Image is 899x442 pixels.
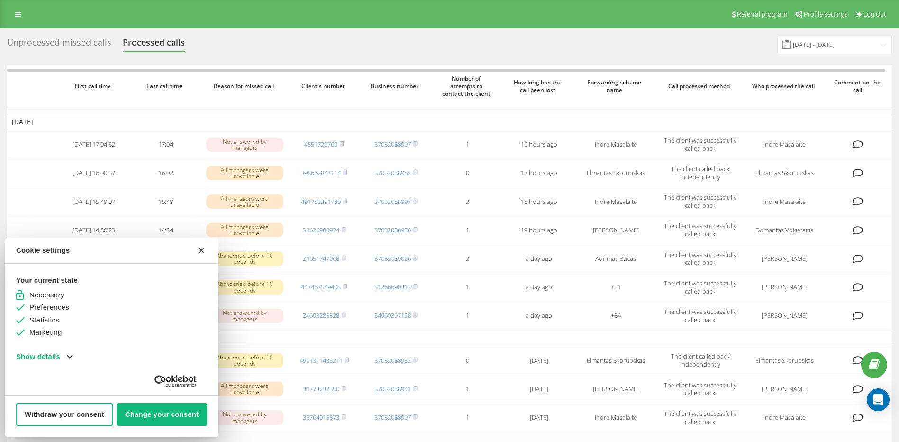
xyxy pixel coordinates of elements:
li: Necessary [16,290,207,301]
a: 31626980974 [303,226,339,234]
td: [DATE] 17:04:52 [58,131,130,158]
a: 4551729769 [304,140,337,148]
td: The client called back independently [656,160,743,186]
td: 2 [432,188,503,215]
a: 37052088938 [374,226,411,234]
span: Number of attempts to contact the client [439,75,495,97]
div: Unprocessed missed calls [7,37,111,52]
td: Aurimas Bucas [575,245,657,272]
button: Show details [16,351,73,362]
td: 17 hours ago [503,160,575,186]
a: 37052088997 [374,413,411,422]
button: Close CMP widget [190,239,213,262]
span: Last call time [138,83,194,90]
a: 393662847114 [301,168,341,177]
div: Abandoned before 10 seconds [206,353,283,368]
button: Change your consent [117,403,207,426]
div: Abandoned before 10 seconds [206,251,283,266]
td: 18 hours ago [503,188,575,215]
td: 1 [432,303,503,329]
td: 14:34 [130,217,201,243]
a: 37052089026 [374,254,411,263]
td: Elmantas Skorupskas [575,347,657,374]
a: Usercentrics Cookiebot - opens new page [144,375,207,387]
td: The client was successfully called back [656,303,743,329]
span: Log Out [863,10,886,18]
button: Withdraw your consent [16,403,113,426]
a: 37052088982 [374,168,411,177]
li: Statistics [16,315,207,326]
td: [PERSON_NAME] [744,245,826,272]
td: Indre Masalaite [744,404,826,431]
a: 31651747968 [303,254,339,263]
td: 19 hours ago [503,217,575,243]
span: Reason for missed call [210,83,280,90]
td: [DATE] [7,331,892,345]
td: 0 [432,347,503,374]
a: 33764015873 [303,413,339,422]
span: How long has the call been lost [511,79,567,93]
a: 31773232550 [303,385,339,393]
td: 16:02 [130,160,201,186]
td: a day ago [503,303,575,329]
a: 491783391780 [301,197,341,206]
td: Elmantas Skorupskas [575,160,657,186]
td: +31 [575,274,657,301]
td: [DATE] [7,115,892,129]
a: 34693285328 [303,311,339,320]
span: Who processed the call [752,83,817,90]
td: [PERSON_NAME] [744,274,826,301]
div: All managers were unavailable [206,194,283,209]
td: a day ago [503,245,575,272]
span: Referral program [737,10,787,18]
td: 2 [432,245,503,272]
div: Not answered by managers [206,138,283,152]
td: The client was successfully called back [656,376,743,402]
span: Comment on the call [833,79,884,93]
td: 1 [432,274,503,301]
div: All managers were unavailable [206,166,283,180]
td: [PERSON_NAME] [744,303,826,329]
span: Business number [368,83,424,90]
td: Indre Masalaite [575,188,657,215]
td: [PERSON_NAME] [575,217,657,243]
a: 37052088941 [374,385,411,393]
span: First call time [66,83,122,90]
td: The client was successfully called back [656,404,743,431]
td: The client was successfully called back [656,274,743,301]
div: Abandoned before 10 seconds [206,280,283,294]
td: The client was successfully called back [656,245,743,272]
td: 0 [432,160,503,186]
span: Forwarding scheme name [583,79,648,93]
td: Domantas Vokietaitis [744,217,826,243]
a: 37052088997 [374,140,411,148]
td: The client called back independently [656,347,743,374]
td: [PERSON_NAME] [744,376,826,402]
div: All managers were unavailable [206,223,283,237]
td: [DATE] [503,347,575,374]
div: Processed calls [123,37,185,52]
div: Not answered by managers [206,410,283,424]
a: 447467549403 [301,283,341,291]
li: Preferences [16,302,207,313]
td: 1 [432,376,503,402]
a: 37052088982 [374,356,411,365]
a: 4961311433211 [300,356,343,365]
td: The client was successfully called back [656,217,743,243]
td: 1 [432,131,503,158]
td: 1 [432,404,503,431]
td: [DATE] 16:00:57 [58,160,130,186]
td: Elmantas Skorupskas [744,160,826,186]
td: [DATE] [503,404,575,431]
td: The client was successfully called back [656,131,743,158]
td: [PERSON_NAME] [575,376,657,402]
td: Elmantas Skorupskas [744,347,826,374]
a: 31266690313 [374,283,411,291]
td: 17:04 [130,131,201,158]
td: 16 hours ago [503,131,575,158]
td: 1 [432,217,503,243]
span: Client's number [296,83,352,90]
td: Indre Masalaite [575,404,657,431]
strong: Your current state [16,275,207,286]
td: Indre Masalaite [575,131,657,158]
